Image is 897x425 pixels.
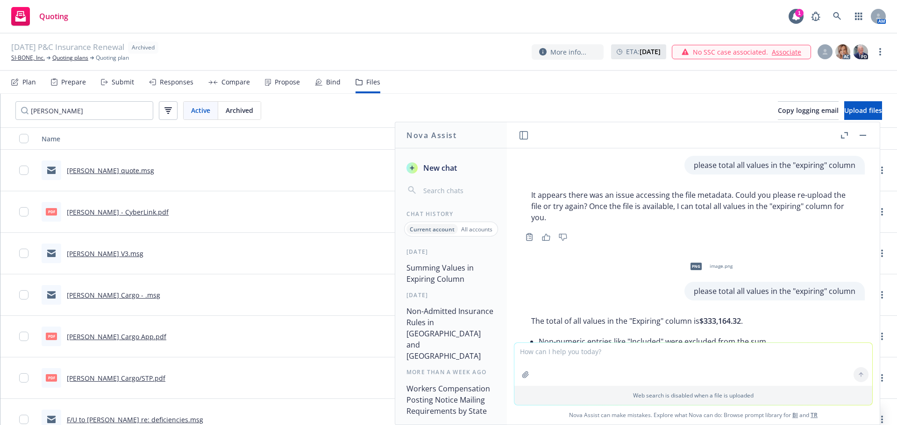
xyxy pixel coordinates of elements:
a: more [876,206,888,217]
div: Compare [221,78,250,86]
span: Active [191,105,210,115]
p: please total all values in the "expiring" column [694,160,855,171]
input: Toggle Row Selected [19,166,28,175]
span: Archived [226,105,253,115]
a: BI [792,411,798,419]
input: Select all [19,134,28,143]
div: Chat History [395,210,507,218]
p: All accounts [461,225,492,233]
span: No SSC case associated. [693,47,768,57]
span: Upload files [844,106,882,115]
button: Upload files [844,101,882,120]
a: [PERSON_NAME] - CyberLink.pdf [67,208,169,216]
span: pdf [46,208,57,215]
button: Workers Compensation Posting Notice Mailing Requirements by State [403,380,499,419]
div: 1 [795,9,804,17]
input: Toggle Row Selected [19,373,28,383]
input: Toggle Row Selected [19,332,28,341]
a: more [876,414,888,425]
input: Search by keyword... [15,101,153,120]
a: TR [811,411,818,419]
a: Report a Bug [806,7,825,26]
button: New chat [403,160,499,176]
button: Copy logging email [778,101,839,120]
span: pdf [46,374,57,381]
a: F/U to [PERSON_NAME] re: deficiencies.msg [67,415,203,424]
button: Name [38,127,407,150]
p: Current account [410,225,455,233]
button: Non-Admitted Insurance Rules in [GEOGRAPHIC_DATA] and [GEOGRAPHIC_DATA] [403,303,499,364]
a: Switch app [849,7,868,26]
img: photo [835,44,850,59]
div: Name [42,134,393,144]
span: New chat [421,162,457,174]
h1: Nova Assist [406,130,457,141]
a: more [876,165,888,176]
img: photo [853,44,868,59]
a: more [875,46,886,57]
div: [DATE] [395,248,507,256]
p: It appears there was an issue accessing the file metadata. Could you please re-upload the file or... [531,189,855,223]
div: Plan [22,78,36,86]
div: pngimage.png [684,255,734,278]
input: Toggle Row Selected [19,415,28,424]
p: Web search is disabled when a file is uploaded [520,391,867,399]
div: Submit [112,78,134,86]
span: ETA : [626,47,661,56]
div: Files [366,78,380,86]
button: Thumbs down [555,230,570,244]
a: [PERSON_NAME] Cargo - .msg [67,291,160,300]
li: Non-numeric entries like "Included" were excluded from the sum. [539,334,775,349]
div: Prepare [61,78,86,86]
a: Quoting [7,3,72,29]
span: Nova Assist can make mistakes. Explore what Nova can do: Browse prompt library for and [511,405,876,425]
a: [PERSON_NAME] quote.msg [67,166,154,175]
button: Summing Values in Expiring Column [403,259,499,287]
input: Toggle Row Selected [19,290,28,300]
span: Quoting [39,13,68,20]
svg: Copy to clipboard [525,233,534,241]
div: [DATE] [395,291,507,299]
div: Responses [160,78,193,86]
p: please total all values in the "expiring" column [694,286,855,297]
span: Copy logging email [778,106,839,115]
span: image.png [710,263,733,269]
span: $333,164.32 [699,316,741,326]
span: Quoting plan [96,54,129,62]
a: [PERSON_NAME] V3.msg [67,249,143,258]
a: Quoting plans [52,54,88,62]
button: More info... [532,44,604,60]
div: More than a week ago [395,368,507,376]
a: more [876,372,888,383]
a: [PERSON_NAME] Cargo App.pdf [67,332,166,341]
strong: [DATE] [640,47,661,56]
div: Propose [275,78,300,86]
input: Search chats [421,184,496,197]
span: More info... [550,47,586,57]
a: more [876,248,888,259]
p: The total of all values in the "Expiring" column is . [531,315,775,327]
a: Associate [772,47,801,57]
a: SI-BONE, Inc. [11,54,45,62]
a: [PERSON_NAME] Cargo/STP.pdf [67,374,165,383]
div: Bind [326,78,341,86]
a: more [876,289,888,300]
span: Archived [132,43,155,52]
a: Search [828,7,847,26]
span: [DATE] P&C Insurance Renewal [11,42,124,54]
input: Toggle Row Selected [19,249,28,258]
a: more [876,331,888,342]
span: pdf [46,333,57,340]
input: Toggle Row Selected [19,207,28,216]
span: png [691,263,702,270]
